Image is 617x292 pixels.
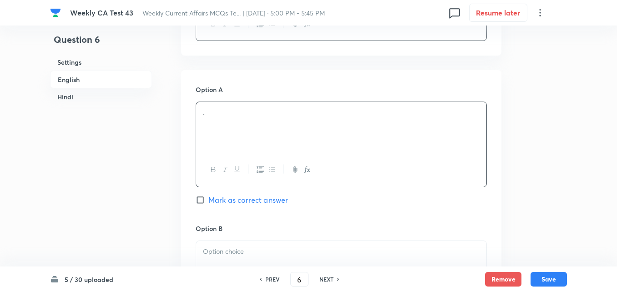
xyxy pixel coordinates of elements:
h6: NEXT [319,275,334,283]
span: Weekly Current Affairs MCQs Te... | [DATE] · 5:00 PM - 5:45 PM [142,9,325,17]
a: Company Logo [50,7,63,18]
img: Company Logo [50,7,61,18]
h6: 5 / 30 uploaded [65,275,113,284]
button: Remove [485,272,521,287]
p: . [203,108,480,118]
span: Mark as correct answer [208,195,288,205]
button: Resume later [469,4,527,22]
h4: Question 6 [50,33,152,54]
h6: PREV [265,275,279,283]
span: Weekly CA Test 43 [70,8,133,17]
h6: English [50,71,152,88]
h6: Hindi [50,88,152,105]
h6: Option A [196,85,487,94]
h6: Settings [50,54,152,71]
h6: Option B [196,224,487,233]
button: Save [531,272,567,287]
